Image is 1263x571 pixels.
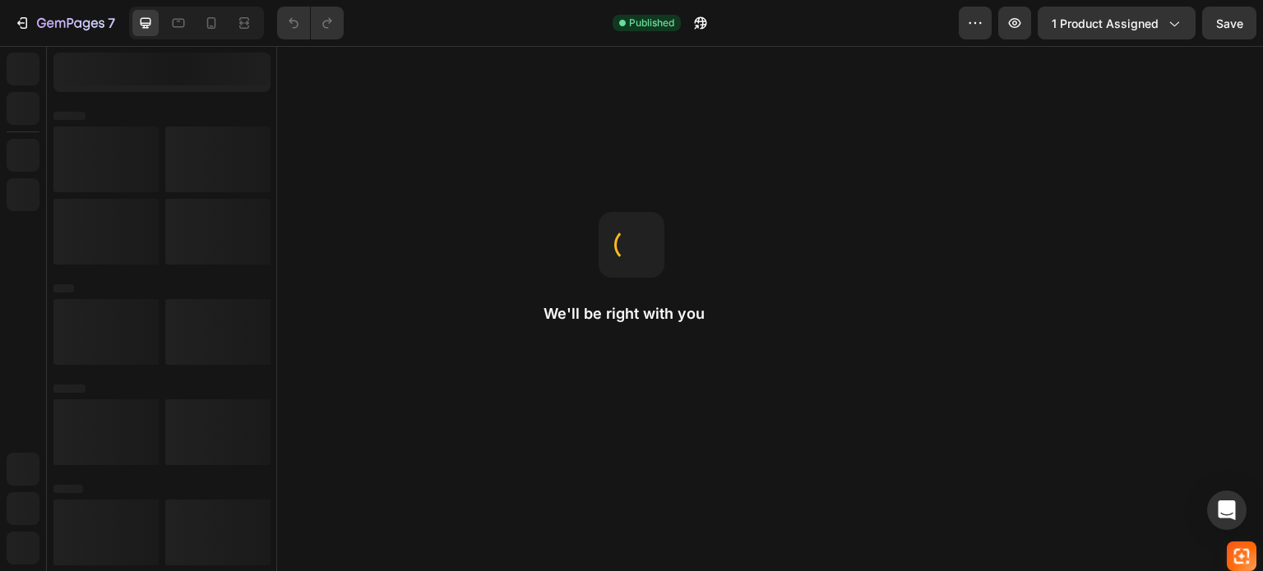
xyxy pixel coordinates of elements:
span: Published [629,16,674,30]
div: Open Intercom Messenger [1207,490,1247,530]
p: 7 [108,13,115,33]
span: 1 product assigned [1052,15,1159,32]
button: 7 [7,7,123,39]
h2: We'll be right with you [544,304,719,324]
button: 1 product assigned [1038,7,1196,39]
span: Save [1216,16,1243,30]
div: Undo/Redo [277,7,344,39]
button: Save [1202,7,1256,39]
